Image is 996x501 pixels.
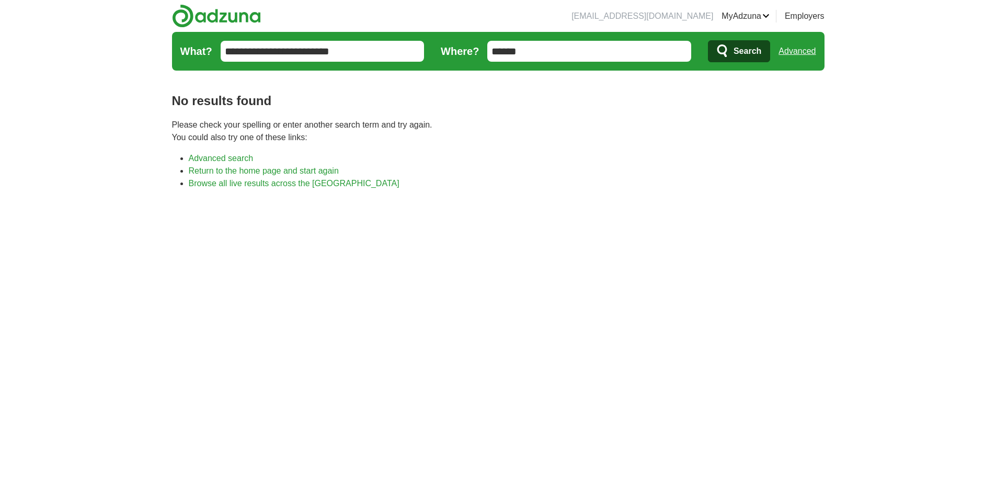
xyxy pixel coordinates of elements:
[189,179,399,188] a: Browse all live results across the [GEOGRAPHIC_DATA]
[180,43,212,59] label: What?
[172,92,825,110] h1: No results found
[779,41,816,62] a: Advanced
[441,43,479,59] label: Where?
[189,154,254,163] a: Advanced search
[571,10,713,22] li: [EMAIL_ADDRESS][DOMAIN_NAME]
[785,10,825,22] a: Employers
[734,41,761,62] span: Search
[708,40,770,62] button: Search
[189,166,339,175] a: Return to the home page and start again
[172,119,825,144] p: Please check your spelling or enter another search term and try again. You could also try one of ...
[172,4,261,28] img: Adzuna logo
[722,10,770,22] a: MyAdzuna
